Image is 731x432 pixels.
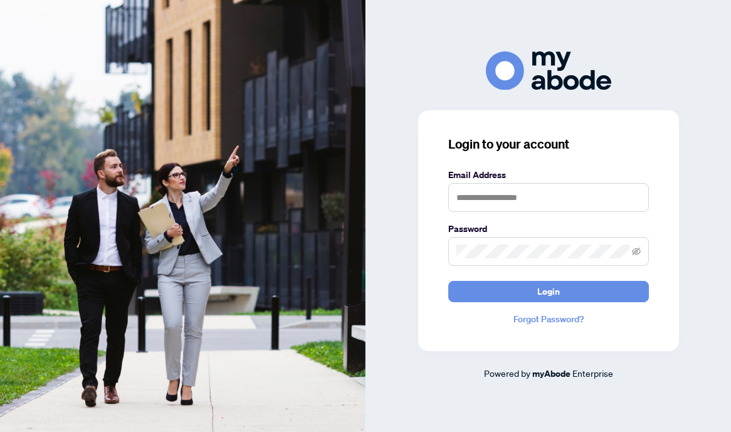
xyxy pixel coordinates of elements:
img: ma-logo [486,51,611,90]
span: Login [537,282,560,302]
label: Email Address [448,168,649,182]
a: Forgot Password? [448,312,649,326]
span: Enterprise [572,367,613,379]
h3: Login to your account [448,135,649,153]
button: Login [448,281,649,302]
a: myAbode [532,367,571,381]
span: Powered by [484,367,530,379]
label: Password [448,222,649,236]
span: eye-invisible [632,247,641,256]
